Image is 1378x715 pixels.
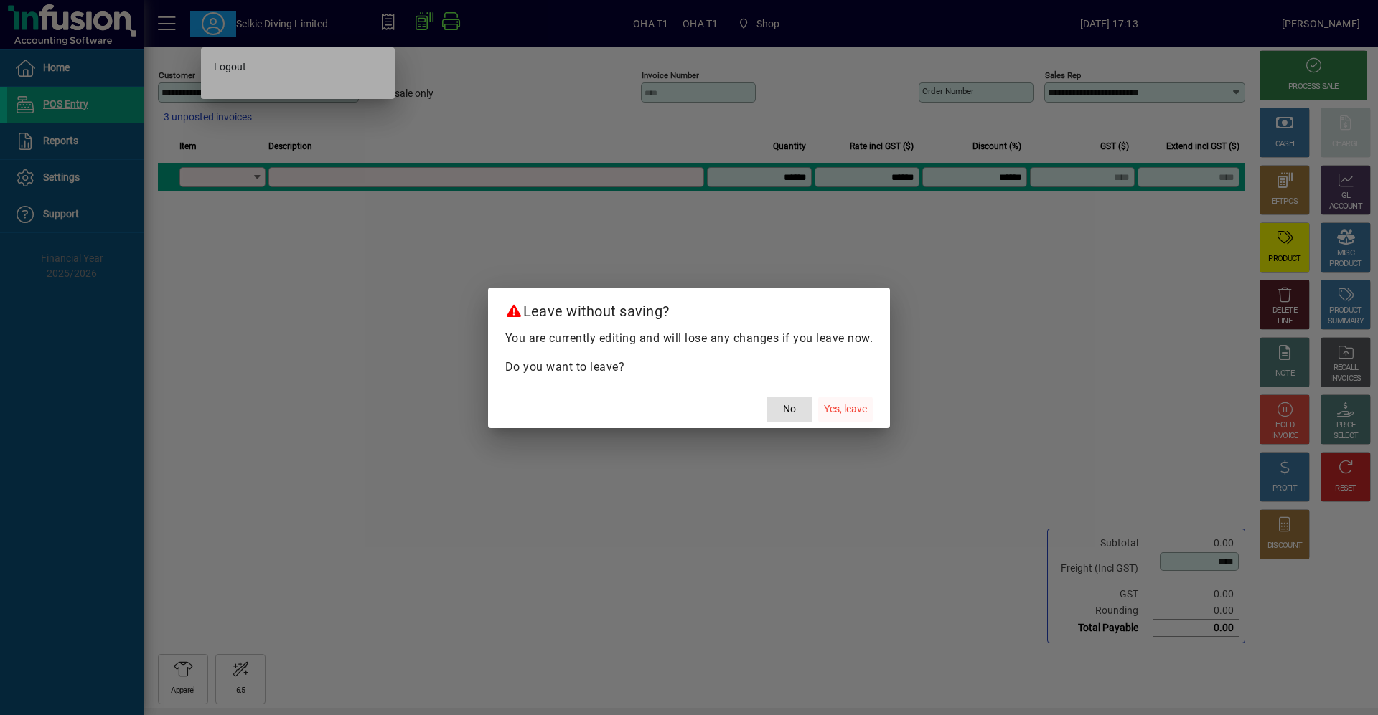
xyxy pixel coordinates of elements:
[824,402,867,417] span: Yes, leave
[818,397,873,422] button: Yes, leave
[505,330,873,347] p: You are currently editing and will lose any changes if you leave now.
[505,359,873,376] p: Do you want to leave?
[767,397,812,422] button: No
[783,402,796,417] span: No
[488,288,891,329] h2: Leave without saving?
